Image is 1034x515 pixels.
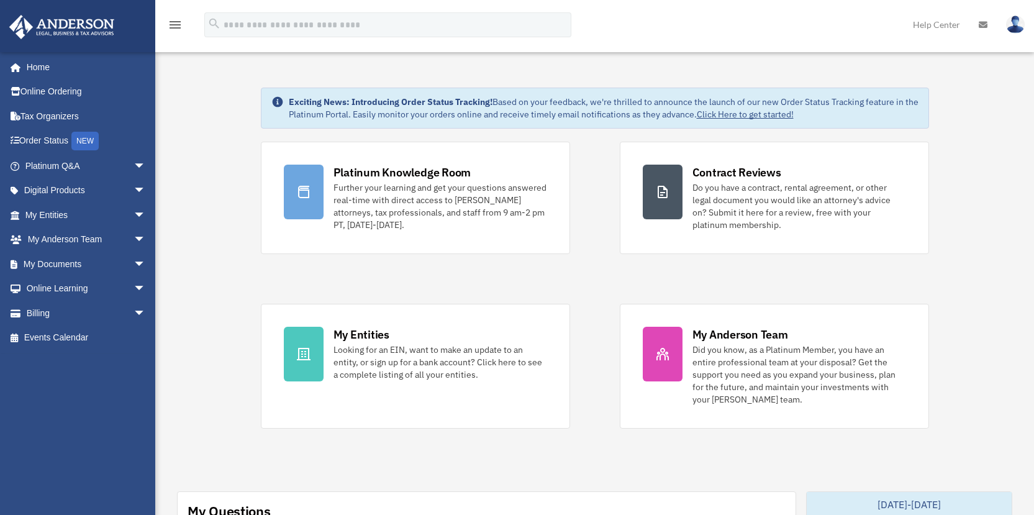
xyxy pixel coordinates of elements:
a: My Entities Looking for an EIN, want to make an update to an entity, or sign up for a bank accoun... [261,304,570,429]
a: My Anderson Teamarrow_drop_down [9,227,165,252]
div: NEW [71,132,99,150]
a: Digital Productsarrow_drop_down [9,178,165,203]
span: arrow_drop_down [134,227,158,253]
a: Order StatusNEW [9,129,165,154]
i: search [207,17,221,30]
a: Billingarrow_drop_down [9,301,165,326]
span: arrow_drop_down [134,276,158,302]
div: Looking for an EIN, want to make an update to an entity, or sign up for a bank account? Click her... [333,344,547,381]
i: menu [168,17,183,32]
strong: Exciting News: Introducing Order Status Tracking! [289,96,492,107]
img: User Pic [1006,16,1025,34]
div: Further your learning and get your questions answered real-time with direct access to [PERSON_NAM... [333,181,547,231]
img: Anderson Advisors Platinum Portal [6,15,118,39]
a: Contract Reviews Do you have a contract, rental agreement, or other legal document you would like... [620,142,929,254]
a: Tax Organizers [9,104,165,129]
div: Contract Reviews [692,165,781,180]
div: My Anderson Team [692,327,788,342]
div: Do you have a contract, rental agreement, or other legal document you would like an attorney's ad... [692,181,906,231]
a: Platinum Knowledge Room Further your learning and get your questions answered real-time with dire... [261,142,570,254]
a: Click Here to get started! [697,109,794,120]
span: arrow_drop_down [134,203,158,228]
div: Platinum Knowledge Room [333,165,471,180]
a: Home [9,55,158,80]
a: My Documentsarrow_drop_down [9,252,165,276]
span: arrow_drop_down [134,252,158,277]
a: Platinum Q&Aarrow_drop_down [9,153,165,178]
div: Based on your feedback, we're thrilled to announce the launch of our new Order Status Tracking fe... [289,96,918,121]
a: menu [168,22,183,32]
a: Events Calendar [9,326,165,350]
span: arrow_drop_down [134,178,158,204]
a: My Entitiesarrow_drop_down [9,203,165,227]
a: Online Learningarrow_drop_down [9,276,165,301]
span: arrow_drop_down [134,153,158,179]
span: arrow_drop_down [134,301,158,326]
a: Online Ordering [9,80,165,104]
div: Did you know, as a Platinum Member, you have an entire professional team at your disposal? Get th... [692,344,906,406]
div: My Entities [333,327,389,342]
a: My Anderson Team Did you know, as a Platinum Member, you have an entire professional team at your... [620,304,929,429]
